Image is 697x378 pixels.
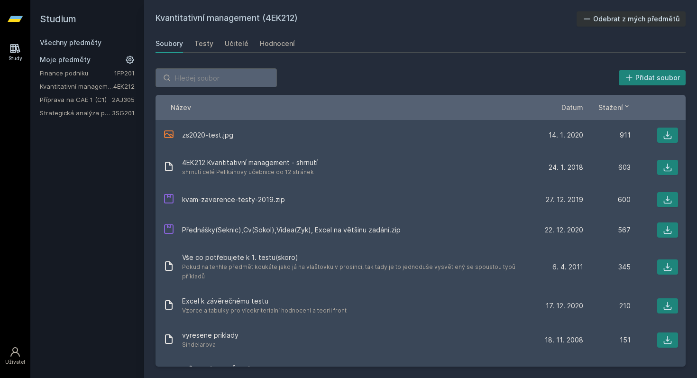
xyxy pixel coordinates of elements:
div: 600 [583,195,631,204]
span: 24. 1. 2018 [549,163,583,172]
input: Hledej soubor [156,68,277,87]
button: Datum [561,102,583,112]
div: Testy [194,39,213,48]
span: Sindelarova [182,340,238,350]
h2: Kvantitativní management (4EK212) [156,11,577,27]
span: Moje předměty [40,55,91,65]
span: Přednášky(Seknic),Cv(Sokol),Videa(Zyk), Excel na většinu zadání.zip [182,225,401,235]
span: 27. 12. 2019 [546,195,583,204]
a: 4EK212 [113,83,135,90]
span: 6. 4. 2011 [552,262,583,272]
div: 603 [583,163,631,172]
div: JPG [163,129,174,142]
span: 14. 1. 2020 [549,130,583,140]
span: Vzorce a tabulky pro vícekriterialní hodnocení a teorii front [182,306,347,315]
span: Excel k závěrečnému testu [182,296,347,306]
a: Učitelé [225,34,248,53]
a: Study [2,38,28,67]
button: Odebrat z mých předmětů [577,11,686,27]
span: kvam-zaverence-testy-2019.zip [182,195,285,204]
span: Vše co potřebujete k 1. testu(skoro) [182,253,532,262]
span: shrnutí celé Pelikánovy učebnice do 12 stránek [182,167,318,177]
div: 210 [583,301,631,311]
div: Soubory [156,39,183,48]
button: Stažení [598,102,631,112]
a: Finance podniku [40,68,114,78]
div: Učitelé [225,39,248,48]
a: Hodnocení [260,34,295,53]
div: Study [9,55,22,62]
span: zs2020-test.jpg [182,130,233,140]
span: 22. 12. 2020 [545,225,583,235]
div: ZIP [163,193,174,207]
div: 567 [583,225,631,235]
span: Průběžný test, Černý [182,365,313,374]
button: Název [171,102,191,112]
a: Kvantitativní management [40,82,113,91]
div: 911 [583,130,631,140]
a: Soubory [156,34,183,53]
span: 17. 12. 2020 [546,301,583,311]
a: 2AJ305 [112,96,135,103]
span: Stažení [598,102,623,112]
div: 151 [583,335,631,345]
span: 18. 11. 2008 [545,335,583,345]
button: Přidat soubor [619,70,686,85]
div: Hodnocení [260,39,295,48]
span: vyresene priklady [182,331,238,340]
div: ZIP [163,223,174,237]
span: Pokud na tenhle předmět koukáte jako já na vlaštovku v prosinci, tak tady je to jednoduše vysvětl... [182,262,532,281]
a: Všechny předměty [40,38,101,46]
a: Strategická analýza pro informatiky a statistiky [40,108,112,118]
a: Uživatel [2,341,28,370]
span: 4EK212 Kvantitativní management - shrnutí [182,158,318,167]
a: Příprava na CAE 1 (C1) [40,95,112,104]
div: Uživatel [5,359,25,366]
div: 345 [583,262,631,272]
a: 3SG201 [112,109,135,117]
a: Testy [194,34,213,53]
a: 1FP201 [114,69,135,77]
